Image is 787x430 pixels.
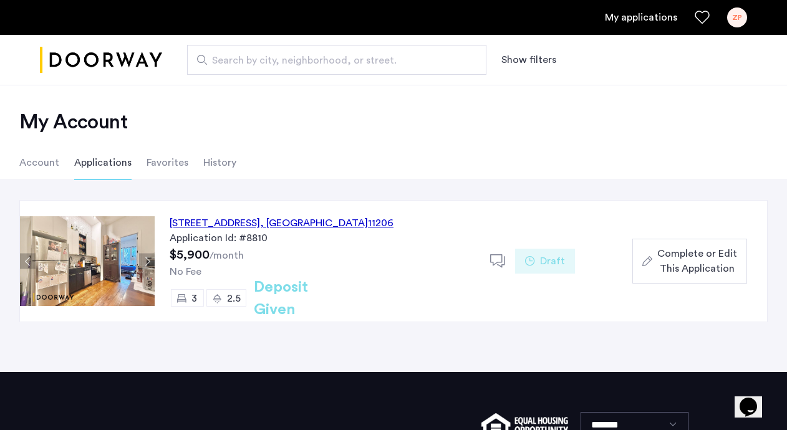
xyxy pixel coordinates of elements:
li: Favorites [147,145,188,180]
button: button [632,239,747,284]
span: No Fee [170,267,201,277]
div: [STREET_ADDRESS] 11206 [170,216,393,231]
span: Draft [540,254,565,269]
h2: My Account [19,110,768,135]
input: Apartment Search [187,45,486,75]
span: 2.5 [227,294,241,303]
span: Search by city, neighborhood, or street. [212,53,451,68]
li: History [203,145,236,180]
span: $5,900 [170,249,210,261]
iframe: chat widget [735,380,775,418]
h2: Deposit Given [254,276,353,321]
button: Next apartment [139,254,155,269]
img: Apartment photo [20,216,155,306]
a: Cazamio logo [40,37,162,84]
li: Account [19,145,59,180]
img: logo [40,37,162,84]
span: Complete or Edit This Application [657,246,737,276]
div: ZP [727,7,747,27]
sub: /month [210,251,244,260]
span: , [GEOGRAPHIC_DATA] [260,218,368,228]
span: 3 [191,294,197,303]
button: Previous apartment [20,254,36,269]
button: Show or hide filters [501,52,556,67]
li: Applications [74,145,132,180]
div: Application Id: #8810 [170,231,475,246]
a: Favorites [695,10,710,25]
a: My application [605,10,677,25]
